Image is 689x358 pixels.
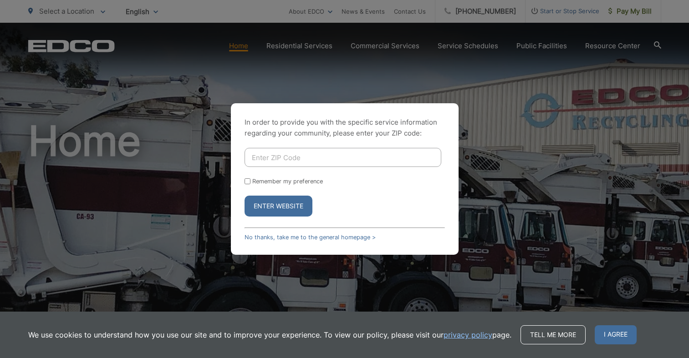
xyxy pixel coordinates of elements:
a: privacy policy [444,329,492,340]
a: No thanks, take me to the general homepage > [245,234,376,241]
p: We use cookies to understand how you use our site and to improve your experience. To view our pol... [28,329,511,340]
input: Enter ZIP Code [245,148,441,167]
a: Tell me more [521,325,586,344]
label: Remember my preference [252,178,323,185]
button: Enter Website [245,196,312,217]
span: I agree [595,325,637,344]
p: In order to provide you with the specific service information regarding your community, please en... [245,117,445,139]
